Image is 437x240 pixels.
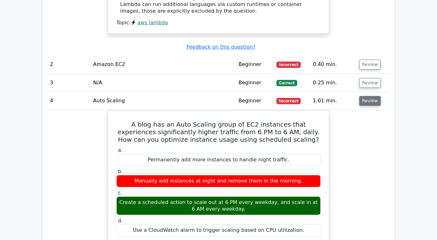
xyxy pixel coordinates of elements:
div: Use a CloudWatch alarm to trigger scaling based on CPU utilization. [116,224,321,237]
div: Create a scheduled action to scale out at 6 PM every weekday, and scale in at 6 AM every weekday. [116,196,321,215]
td: Amazon EC2 [91,56,236,74]
td: 4 [47,92,91,110]
td: 0:25 min. [310,74,357,92]
div: Manually add instances at night and remove them in the morning. [116,175,321,187]
h5: A blog has an Auto Scaling group of EC2 instances that experiences significantly higher traffic f... [116,121,321,143]
td: 2 [47,56,91,74]
span: c. [118,190,122,196]
td: Beginner [236,92,274,110]
div: Permanently add more instances to handle night traffic. [116,154,321,166]
span: Incorrect [276,98,301,104]
span: d. [118,218,123,224]
span: Incorrect [276,62,301,68]
button: Review [359,60,381,69]
button: Review [359,78,381,88]
td: Beginner [236,56,274,74]
td: 1:01 min. [310,92,357,110]
td: 3 [47,74,91,92]
div: Topic: [116,20,321,26]
td: Auto Scaling [91,92,236,110]
button: Review [359,96,381,106]
span: b. [118,168,123,174]
span: a. [118,147,123,153]
td: 0:40 min. [310,56,357,74]
td: N/A [91,74,236,92]
a: Feedback on this question? [187,44,255,50]
a: aws lambda [138,20,168,26]
span: Correct [276,80,297,86]
td: Beginner [236,74,274,92]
